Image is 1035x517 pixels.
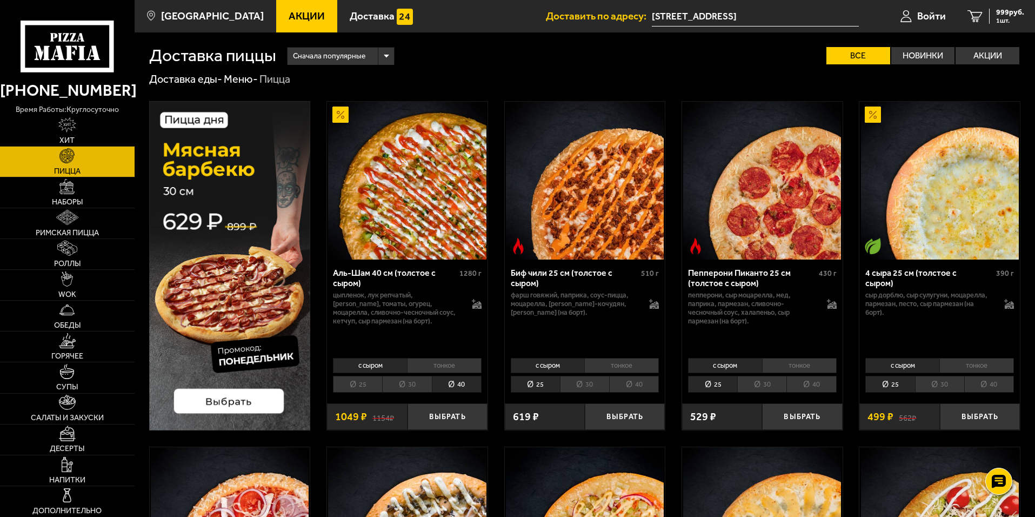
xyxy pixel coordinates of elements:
span: 529 ₽ [690,412,716,422]
span: Супы [56,383,78,391]
s: 1154 ₽ [372,412,394,422]
s: 562 ₽ [899,412,916,422]
img: Острое блюдо [510,238,526,254]
img: Вегетарианское блюдо [865,238,881,254]
div: Пицца [259,72,290,87]
p: сыр дорблю, сыр сулугуни, моцарелла, пармезан, песто, сыр пармезан (на борт). [865,291,993,317]
li: 40 [964,376,1014,393]
span: 1 шт. [996,17,1024,24]
li: 30 [382,376,431,393]
a: АкционныйАль-Шам 40 см (толстое с сыром) [327,102,488,260]
img: Акционный [865,107,881,123]
label: Новинки [891,47,955,64]
span: 1049 ₽ [335,412,367,422]
img: Биф чили 25 см (толстое с сыром) [506,102,664,260]
li: 30 [737,376,786,393]
span: Горячее [51,353,83,360]
li: с сыром [865,358,939,373]
label: Все [826,47,890,64]
button: Выбрать [408,403,488,430]
button: Выбрать [940,403,1020,430]
li: с сыром [333,358,407,373]
li: тонкое [939,358,1014,373]
li: 40 [609,376,659,393]
span: Обеды [54,322,81,329]
span: Хит [59,137,75,144]
button: Выбрать [762,403,842,430]
li: 25 [865,376,914,393]
li: 25 [688,376,737,393]
span: Римская пицца [36,229,99,237]
span: 999 руб. [996,9,1024,16]
li: 25 [511,376,560,393]
span: Доставить по адресу: [546,11,652,21]
span: 390 г [996,269,1014,278]
label: Акции [956,47,1019,64]
h1: Доставка пиццы [149,47,276,64]
span: Салаты и закуски [31,414,104,422]
a: Доставка еды- [149,72,222,85]
span: Десерты [50,445,84,453]
div: Биф чили 25 см (толстое с сыром) [511,268,639,288]
span: Дополнительно [32,507,102,515]
span: Сначала популярные [293,46,365,67]
span: 499 ₽ [867,412,893,422]
p: цыпленок, лук репчатый, [PERSON_NAME], томаты, огурец, моцарелла, сливочно-чесночный соус, кетчуп... [333,291,461,326]
span: 510 г [641,269,659,278]
span: 619 ₽ [513,412,539,422]
li: 30 [560,376,609,393]
span: 430 г [819,269,837,278]
img: 15daf4d41897b9f0e9f617042186c801.svg [397,9,413,25]
span: Напитки [49,476,85,484]
span: Пицца [54,168,81,175]
img: Аль-Шам 40 см (толстое с сыром) [328,102,486,260]
li: с сыром [511,358,585,373]
p: фарш говяжий, паприка, соус-пицца, моцарелла, [PERSON_NAME]-кочудян, [PERSON_NAME] (на борт). [511,291,639,317]
span: 1280 г [459,269,482,278]
li: тонкое [407,358,482,373]
a: Острое блюдоПепперони Пиканто 25 см (толстое с сыром) [682,102,843,260]
img: Острое блюдо [687,238,704,254]
span: Наборы [52,198,83,206]
a: Острое блюдоБиф чили 25 см (толстое с сыром) [505,102,665,260]
input: Ваш адрес доставки [652,6,859,26]
li: с сыром [688,358,762,373]
li: тонкое [584,358,659,373]
p: пепперони, сыр Моцарелла, мед, паприка, пармезан, сливочно-чесночный соус, халапеньо, сыр пармеза... [688,291,816,326]
span: Роллы [54,260,81,268]
span: Доставка [350,11,395,21]
li: 40 [786,376,836,393]
li: 30 [915,376,964,393]
li: 40 [432,376,482,393]
a: АкционныйВегетарианское блюдо4 сыра 25 см (толстое с сыром) [859,102,1020,260]
span: WOK [58,291,76,299]
span: Акции [289,11,325,21]
div: Аль-Шам 40 см (толстое с сыром) [333,268,457,288]
div: 4 сыра 25 см (толстое с сыром) [865,268,993,288]
a: Меню- [224,72,258,85]
img: 4 сыра 25 см (толстое с сыром) [861,102,1019,260]
div: Пепперони Пиканто 25 см (толстое с сыром) [688,268,816,288]
img: Пепперони Пиканто 25 см (толстое с сыром) [683,102,841,260]
span: [GEOGRAPHIC_DATA] [161,11,264,21]
span: Войти [917,11,946,21]
li: тонкое [762,358,837,373]
button: Выбрать [585,403,665,430]
img: Акционный [332,107,349,123]
li: 25 [333,376,382,393]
